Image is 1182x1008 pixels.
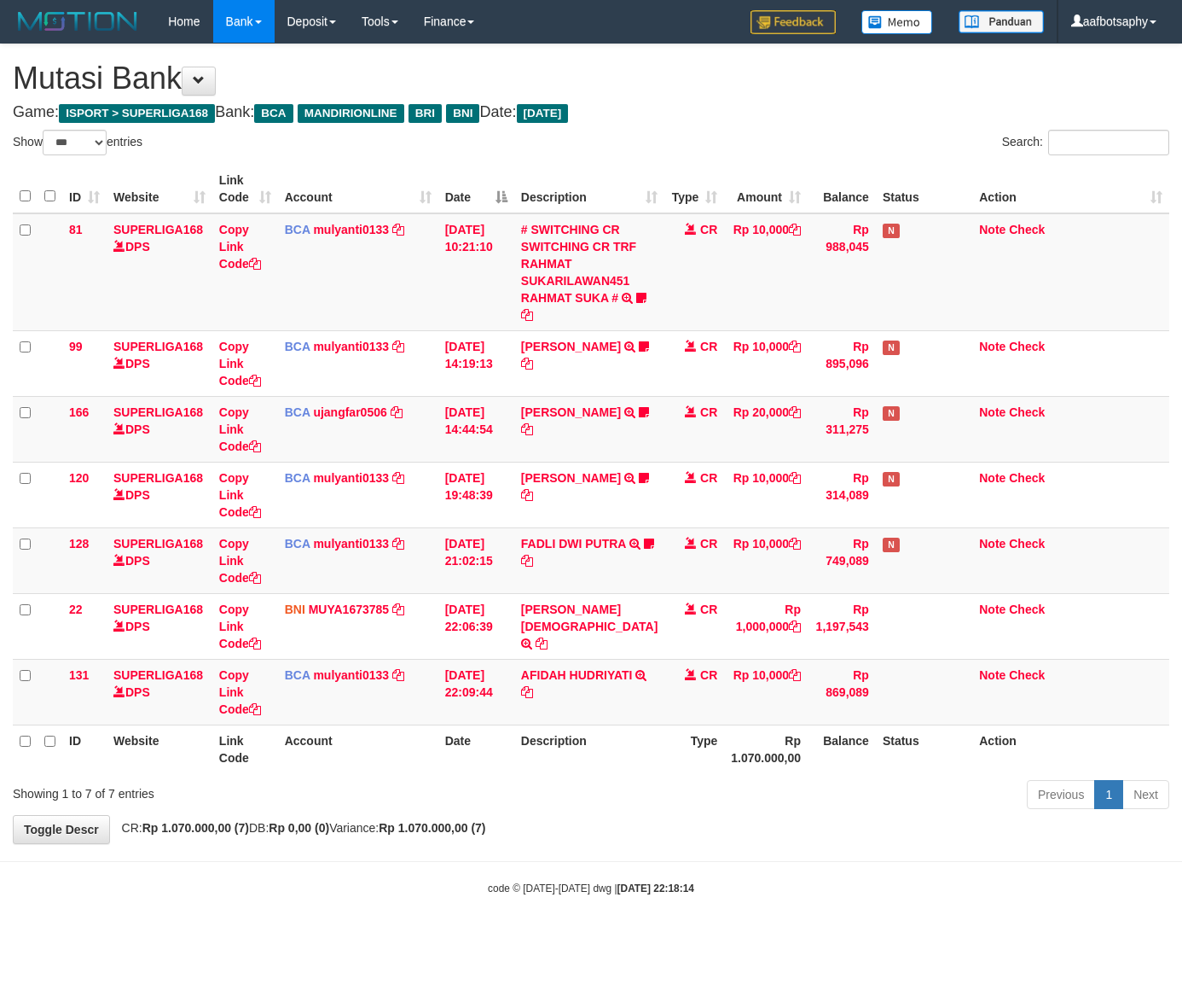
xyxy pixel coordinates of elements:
span: 128 [69,537,89,551]
span: CR [700,603,717,616]
a: # SWITCHING CR SWITCHING CR TRF RAHMAT SUKARILAWAN451 RAHMAT SUKA # [521,223,636,305]
img: Feedback.jpg [750,10,836,34]
th: Amount: activate to sort column ascending [724,165,808,213]
a: Copy Link Code [219,471,261,519]
a: Copy Link Code [219,223,261,271]
th: Action: activate to sort column ascending [972,165,1169,213]
a: SUPERLIGA168 [113,668,203,682]
span: CR [700,471,717,485]
a: mulyanti0133 [313,223,389,236]
a: Note [979,471,1005,485]
span: MANDIRIONLINE [298,104,404,123]
span: [DATE] [517,104,569,123]
span: BCA [254,104,293,123]
td: DPS [107,659,212,725]
td: DPS [107,462,212,527]
th: ID [62,725,107,773]
th: Website: activate to sort column ascending [107,165,212,213]
span: Has Note [883,341,900,355]
a: MUYA1673785 [309,603,389,616]
a: Copy Rp 10,000 to clipboard [789,537,801,551]
a: Copy mulyanti0133 to clipboard [392,471,404,485]
td: DPS [107,527,212,593]
th: Account: activate to sort column ascending [278,165,438,213]
td: Rp 1,000,000 [724,593,808,659]
th: Description: activate to sort column ascending [514,165,664,213]
a: SUPERLIGA168 [113,471,203,485]
a: Copy Rp 20,000 to clipboard [789,405,801,419]
a: Copy Rp 10,000 to clipboard [789,340,801,353]
td: Rp 10,000 [724,330,808,396]
th: Link Code: activate to sort column ascending [212,165,278,213]
strong: Rp 1.070.000,00 (7) [379,821,485,835]
span: 131 [69,668,89,682]
th: Description [514,725,664,773]
span: 120 [69,471,89,485]
td: [DATE] 14:44:54 [438,396,514,462]
a: Copy MUHAMMAD REZA to clipboard [521,357,533,370]
td: DPS [107,213,212,331]
th: Website [107,725,212,773]
a: SUPERLIGA168 [113,537,203,551]
a: Copy ujangfar0506 to clipboard [391,405,403,419]
th: Account [278,725,438,773]
th: Balance [808,725,876,773]
span: BCA [285,537,310,551]
a: Copy PERI RAMADI to clipboard [536,637,548,650]
a: Copy # SWITCHING CR SWITCHING CR TRF RAHMAT SUKARILAWAN451 RAHMAT SUKA # to clipboard [521,308,533,322]
a: Check [1009,405,1045,419]
a: Copy AFIDAH HUDRIYATI to clipboard [521,685,533,699]
th: Link Code [212,725,278,773]
small: code © [DATE]-[DATE] dwg | [488,883,694,894]
td: [DATE] 14:19:13 [438,330,514,396]
span: CR [700,537,717,551]
a: Note [979,537,1005,551]
h1: Mutasi Bank [13,61,1169,96]
span: Has Note [883,224,900,238]
th: Date: activate to sort column descending [438,165,514,213]
th: Action [972,725,1169,773]
td: DPS [107,330,212,396]
td: Rp 311,275 [808,396,876,462]
th: Rp 1.070.000,00 [724,725,808,773]
span: BCA [285,340,310,353]
a: [PERSON_NAME][DEMOGRAPHIC_DATA] [521,603,658,633]
span: Has Note [883,538,900,552]
a: Note [979,668,1005,682]
td: [DATE] 10:21:10 [438,213,514,331]
a: FADLI DWI PUTRA [521,537,626,551]
a: Copy NOVEN ELING PRAYOG to clipboard [521,422,533,436]
a: [PERSON_NAME] [521,471,621,485]
a: Copy FADLI DWI PUTRA to clipboard [521,554,533,568]
img: Button%20Memo.svg [861,10,933,34]
strong: Rp 1.070.000,00 (7) [142,821,249,835]
span: ISPORT > SUPERLIGA168 [59,104,215,123]
input: Search: [1048,130,1169,155]
td: DPS [107,593,212,659]
a: Copy AKBAR SAPUTR to clipboard [521,488,533,502]
td: [DATE] 21:02:15 [438,527,514,593]
th: Status [876,725,972,773]
h4: Game: Bank: Date: [13,104,1169,121]
span: BNI [285,603,305,616]
a: Copy Rp 10,000 to clipboard [789,471,801,485]
td: Rp 895,096 [808,330,876,396]
span: CR [700,223,717,236]
span: 166 [69,405,89,419]
a: SUPERLIGA168 [113,405,203,419]
label: Search: [1002,130,1169,155]
a: SUPERLIGA168 [113,223,203,236]
th: Type [664,725,724,773]
span: 81 [69,223,83,236]
a: mulyanti0133 [313,471,389,485]
a: Copy Rp 10,000 to clipboard [789,223,801,236]
span: Has Note [883,472,900,487]
span: CR [700,405,717,419]
a: SUPERLIGA168 [113,340,203,353]
th: Type: activate to sort column ascending [664,165,724,213]
td: Rp 10,000 [724,527,808,593]
a: Note [979,223,1005,236]
span: BCA [285,471,310,485]
a: Previous [1027,780,1095,809]
a: Check [1009,340,1045,353]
